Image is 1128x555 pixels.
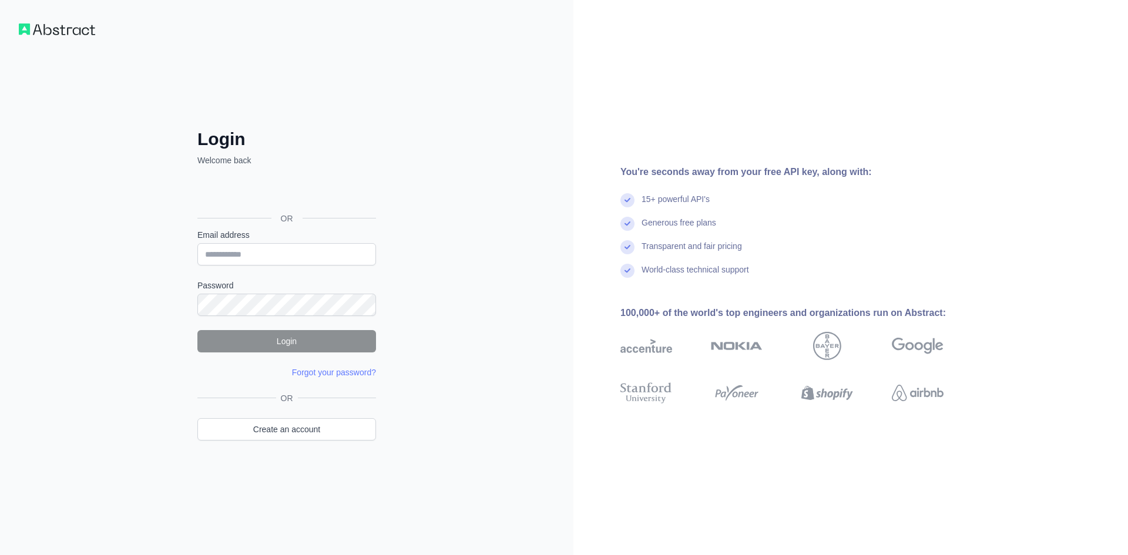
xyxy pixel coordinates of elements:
[801,380,853,406] img: shopify
[192,179,380,205] iframe: Google ile Oturum Açma Düğmesi
[276,392,298,404] span: OR
[642,193,710,217] div: 15+ powerful API's
[197,229,376,241] label: Email address
[271,213,303,224] span: OR
[19,23,95,35] img: Workflow
[642,217,716,240] div: Generous free plans
[892,332,944,360] img: google
[197,129,376,150] h2: Login
[620,306,981,320] div: 100,000+ of the world's top engineers and organizations run on Abstract:
[197,280,376,291] label: Password
[620,165,981,179] div: You're seconds away from your free API key, along with:
[711,380,763,406] img: payoneer
[197,154,376,166] p: Welcome back
[642,264,749,287] div: World-class technical support
[813,332,841,360] img: bayer
[197,330,376,352] button: Login
[620,380,672,406] img: stanford university
[292,368,376,377] a: Forgot your password?
[620,217,634,231] img: check mark
[620,240,634,254] img: check mark
[620,264,634,278] img: check mark
[642,240,742,264] div: Transparent and fair pricing
[620,193,634,207] img: check mark
[892,380,944,406] img: airbnb
[711,332,763,360] img: nokia
[197,418,376,440] a: Create an account
[620,332,672,360] img: accenture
